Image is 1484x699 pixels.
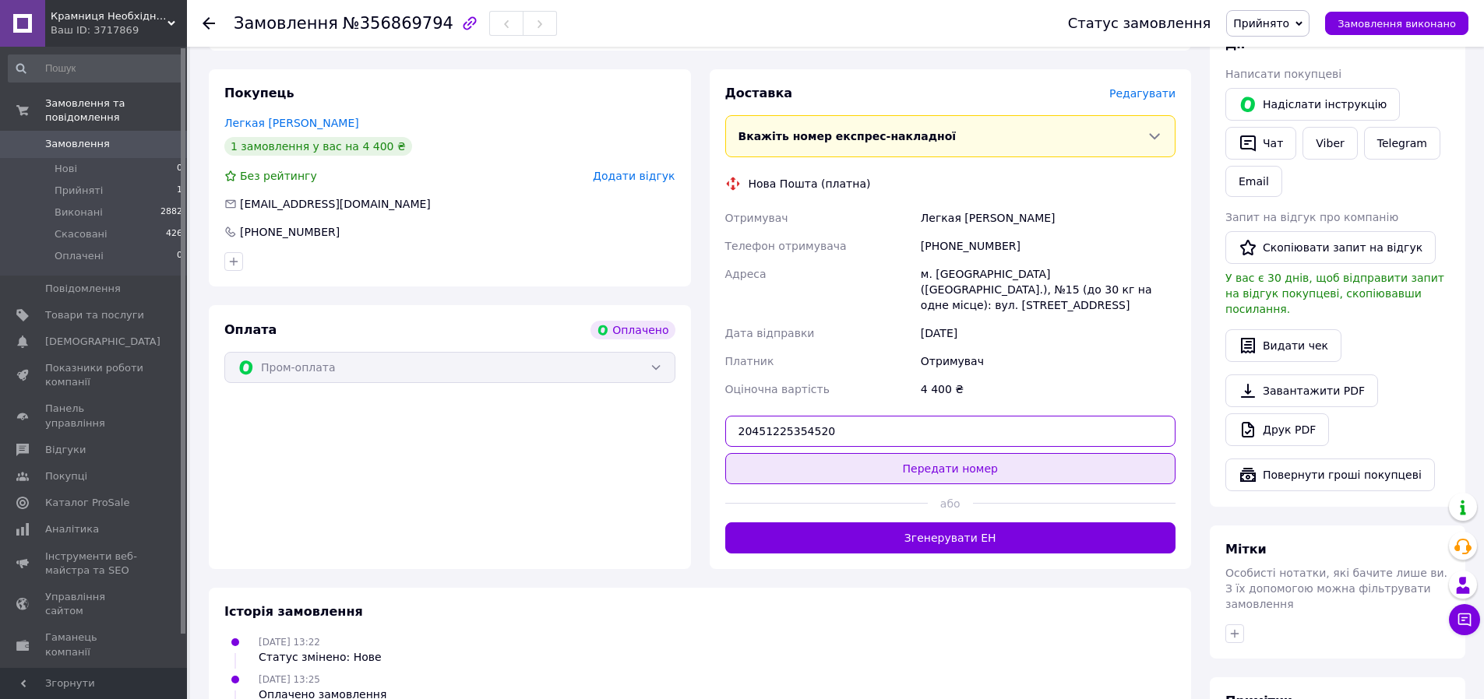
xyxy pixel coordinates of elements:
[55,227,108,241] span: Скасовані
[45,522,99,536] span: Аналітика
[177,249,182,263] span: 0
[918,319,1179,347] div: [DATE]
[1233,17,1289,30] span: Прийнято
[725,416,1176,447] input: Номер експрес-накладної
[1225,127,1296,160] button: Чат
[45,97,187,125] span: Замовлення та повідомлення
[45,631,144,659] span: Гаманець компанії
[45,361,144,389] span: Показники роботи компанії
[725,522,1176,553] button: Згенерувати ЕН
[745,176,875,191] div: Нова Пошта (платна)
[51,9,167,23] span: Крамниця Необхідних Речей
[1302,127,1357,160] a: Viber
[177,162,182,176] span: 0
[1225,329,1341,362] button: Видати чек
[51,23,187,37] div: Ваш ID: 3717869
[45,308,144,322] span: Товари та послуги
[593,170,675,182] span: Додати відгук
[224,604,363,619] span: Історія замовлення
[45,335,160,349] span: [DEMOGRAPHIC_DATA]
[343,14,453,33] span: №356869794
[738,130,957,142] span: Вкажіть номер експрес-накладної
[166,227,182,241] span: 426
[224,137,412,156] div: 1 замовлення у вас на 4 400 ₴
[55,162,77,176] span: Нові
[725,453,1176,484] button: Передати номер
[725,355,774,367] span: Платник
[725,327,815,339] span: Дата відправки
[918,347,1179,375] div: Отримувач
[45,590,144,618] span: Управління сайтом
[1338,18,1456,30] span: Замовлення виконано
[1225,567,1447,610] span: Особисті нотатки, які бачите лише ви. З їх допомогою можна фільтрувати замовлення
[45,550,144,578] span: Інструменти веб-майстра та SEO
[918,204,1179,232] div: Легкая [PERSON_NAME]
[1225,68,1341,80] span: Написати покупцеві
[1225,413,1329,446] a: Друк PDF
[45,282,121,296] span: Повідомлення
[1225,542,1267,557] span: Мітки
[725,268,767,280] span: Адреса
[160,205,182,220] span: 2882
[1225,88,1400,121] button: Надіслати інструкцію
[725,240,847,252] span: Телефон отримувача
[55,184,103,198] span: Прийняті
[1225,458,1435,491] button: Повернути гроші покупцеві
[1449,604,1480,635] button: Чат з покупцем
[224,322,277,337] span: Оплата
[45,469,87,483] span: Покупці
[45,137,110,151] span: Замовлення
[1225,231,1436,264] button: Скопіювати запит на відгук
[1225,272,1444,315] span: У вас є 30 днів, щоб відправити запит на відгук покупцеві, скопіювавши посилання.
[725,86,793,100] span: Доставка
[8,54,184,83] input: Пошук
[238,224,341,240] div: [PHONE_NUMBER]
[224,86,294,100] span: Покупець
[725,212,788,224] span: Отримувач
[45,402,144,430] span: Панель управління
[259,674,320,685] span: [DATE] 13:25
[725,383,830,395] span: Оціночна вартість
[1068,16,1211,31] div: Статус замовлення
[203,16,215,31] div: Повернутися назад
[45,496,129,510] span: Каталог ProSale
[1109,87,1176,100] span: Редагувати
[918,260,1179,319] div: м. [GEOGRAPHIC_DATA] ([GEOGRAPHIC_DATA].), №15 (до 30 кг на одне місце): вул. [STREET_ADDRESS]
[1325,12,1468,35] button: Замовлення виконано
[1225,166,1282,197] button: Email
[45,443,86,457] span: Відгуки
[234,14,338,33] span: Замовлення
[177,184,182,198] span: 1
[928,496,973,511] span: або
[1225,211,1398,223] span: Запит на відгук про компанію
[259,637,320,648] span: [DATE] 13:22
[240,170,317,182] span: Без рейтингу
[55,205,103,220] span: Виконані
[918,375,1179,403] div: 4 400 ₴
[259,649,382,665] div: Статус змінено: Нове
[590,321,675,339] div: Оплачено
[918,232,1179,260] div: [PHONE_NUMBER]
[240,198,431,210] span: [EMAIL_ADDRESS][DOMAIN_NAME]
[55,249,104,263] span: Оплачені
[1364,127,1440,160] a: Telegram
[224,117,359,129] a: Легкая [PERSON_NAME]
[1225,374,1378,407] a: Завантажити PDF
